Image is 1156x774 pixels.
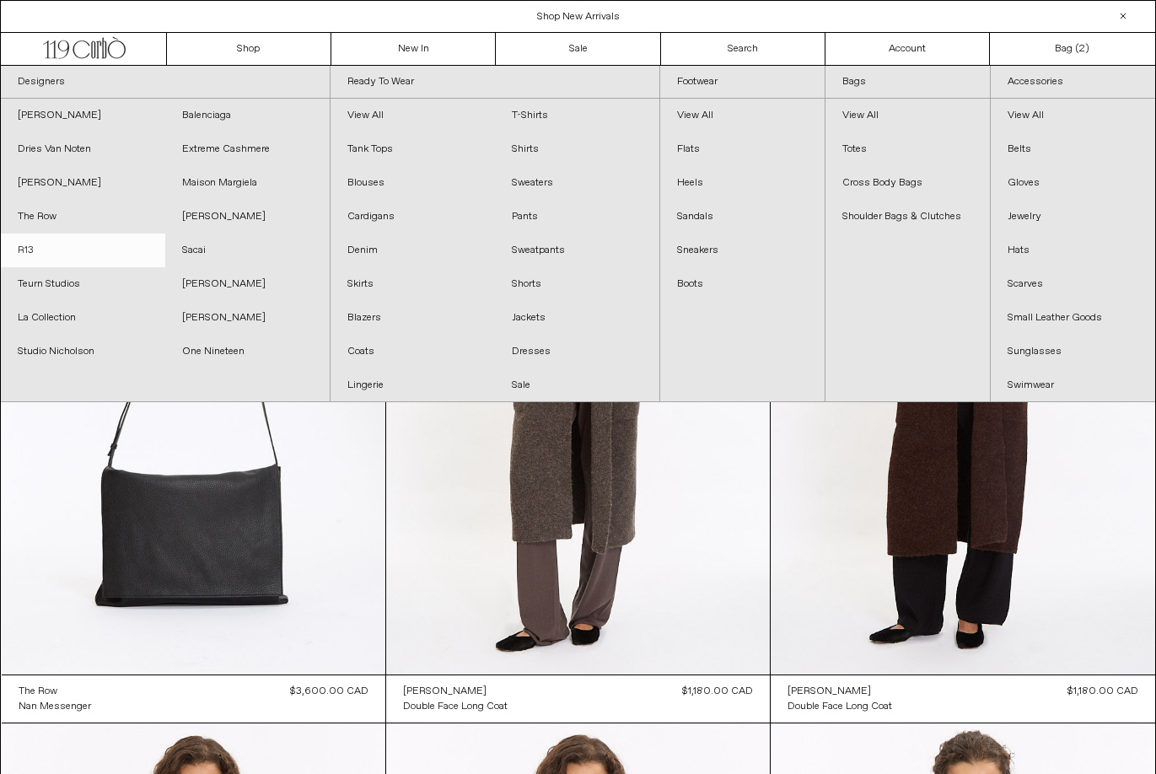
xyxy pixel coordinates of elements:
[403,685,487,699] div: [PERSON_NAME]
[495,200,659,234] a: Pants
[167,33,331,65] a: Shop
[331,267,495,301] a: Skirts
[331,132,495,166] a: Tank Tops
[825,99,990,132] a: View All
[991,234,1155,267] a: Hats
[991,132,1155,166] a: Belts
[19,685,57,699] div: The Row
[403,684,508,699] a: [PERSON_NAME]
[19,684,91,699] a: The Row
[19,699,91,714] a: Nan Messenger
[495,234,659,267] a: Sweatpants
[403,700,508,714] div: Double Face Long Coat
[165,132,330,166] a: Extreme Cashmere
[165,99,330,132] a: Balenciaga
[788,700,892,714] div: Double Face Long Coat
[660,132,825,166] a: Flats
[403,699,508,714] a: Double Face Long Coat
[1,166,165,200] a: [PERSON_NAME]
[788,685,871,699] div: [PERSON_NAME]
[660,66,825,99] a: Footwear
[331,368,495,402] a: Lingerie
[660,166,825,200] a: Heels
[661,33,825,65] a: Search
[1,200,165,234] a: The Row
[495,368,659,402] a: Sale
[331,335,495,368] a: Coats
[660,200,825,234] a: Sandals
[682,684,753,699] div: $1,180.00 CAD
[990,33,1154,65] a: Bag ()
[1,301,165,335] a: La Collection
[825,66,990,99] a: Bags
[331,166,495,200] a: Blouses
[495,267,659,301] a: Shorts
[1079,42,1085,56] span: 2
[991,66,1155,99] a: Accessories
[165,166,330,200] a: Maison Margiela
[165,267,330,301] a: [PERSON_NAME]
[660,99,825,132] a: View All
[660,234,825,267] a: Sneakers
[825,132,990,166] a: Totes
[825,200,990,234] a: Shoulder Bags & Clutches
[1,335,165,368] a: Studio Nicholson
[331,200,495,234] a: Cardigans
[1,132,165,166] a: Dries Van Noten
[331,99,495,132] a: View All
[1,66,330,99] a: Designers
[331,66,659,99] a: Ready To Wear
[496,33,660,65] a: Sale
[331,234,495,267] a: Denim
[788,684,892,699] a: [PERSON_NAME]
[991,200,1155,234] a: Jewelry
[165,301,330,335] a: [PERSON_NAME]
[1067,684,1138,699] div: $1,180.00 CAD
[331,301,495,335] a: Blazers
[1,99,165,132] a: [PERSON_NAME]
[991,166,1155,200] a: Gloves
[1,267,165,301] a: Teurn Studios
[165,335,330,368] a: One Nineteen
[537,10,620,24] a: Shop New Arrivals
[991,301,1155,335] a: Small Leather Goods
[495,301,659,335] a: Jackets
[495,99,659,132] a: T-Shirts
[495,335,659,368] a: Dresses
[1079,41,1089,56] span: )
[495,166,659,200] a: Sweaters
[290,684,368,699] div: $3,600.00 CAD
[1,234,165,267] a: R13
[991,99,1155,132] a: View All
[165,234,330,267] a: Sacai
[825,166,990,200] a: Cross Body Bags
[991,267,1155,301] a: Scarves
[991,335,1155,368] a: Sunglasses
[331,33,496,65] a: New In
[825,33,990,65] a: Account
[788,699,892,714] a: Double Face Long Coat
[165,200,330,234] a: [PERSON_NAME]
[19,700,91,714] div: Nan Messenger
[495,132,659,166] a: Shirts
[991,368,1155,402] a: Swimwear
[660,267,825,301] a: Boots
